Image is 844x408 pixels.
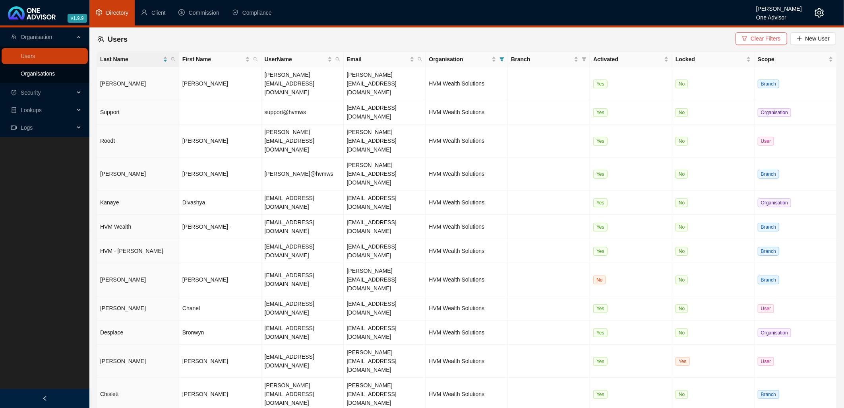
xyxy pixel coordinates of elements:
[797,36,802,41] span: plus
[108,35,128,43] span: Users
[758,304,774,313] span: User
[179,124,261,157] td: [PERSON_NAME]
[426,190,508,215] td: HVM Wealth Solutions
[11,107,17,113] span: database
[252,53,259,65] span: search
[97,67,179,100] td: [PERSON_NAME]
[261,239,344,263] td: [EMAIL_ADDRESS][DOMAIN_NAME]
[179,157,261,190] td: [PERSON_NAME]
[429,55,490,64] span: Organisation
[736,32,787,45] button: Clear Filters
[21,70,55,77] a: Organisations
[676,357,690,366] span: Yes
[426,263,508,296] td: HVM Wealth Solutions
[593,304,608,313] span: Yes
[805,34,830,43] span: New User
[261,215,344,239] td: [EMAIL_ADDRESS][DOMAIN_NAME]
[758,247,779,256] span: Branch
[261,296,344,321] td: [EMAIL_ADDRESS][DOMAIN_NAME]
[758,328,791,337] span: Organisation
[676,170,688,179] span: No
[68,14,87,23] span: v1.9.9
[334,53,342,65] span: search
[261,67,344,100] td: [PERSON_NAME][EMAIL_ADDRESS][DOMAIN_NAME]
[344,321,426,345] td: [EMAIL_ADDRESS][DOMAIN_NAME]
[426,215,508,239] td: HVM Wealth Solutions
[593,276,606,284] span: No
[676,390,688,399] span: No
[416,53,424,65] span: search
[344,345,426,378] td: [PERSON_NAME][EMAIL_ADDRESS][DOMAIN_NAME]
[261,52,344,67] th: UserName
[790,32,836,45] button: New User
[179,345,261,378] td: [PERSON_NAME]
[178,9,185,16] span: dollar
[97,35,105,43] span: team
[11,34,17,40] span: team
[21,89,41,96] span: Security
[758,276,779,284] span: Branch
[171,57,176,62] span: search
[179,263,261,296] td: [PERSON_NAME]
[151,10,166,16] span: Client
[179,321,261,345] td: Bronwyn
[97,321,179,345] td: Desplace
[758,390,779,399] span: Branch
[593,223,608,231] span: Yes
[590,52,672,67] th: Activated
[593,390,608,399] span: Yes
[21,34,52,40] span: Organisation
[179,296,261,321] td: Chanel
[815,8,824,17] span: setting
[593,357,608,366] span: Yes
[100,55,161,64] span: Last Name
[426,124,508,157] td: HVM Wealth Solutions
[261,100,344,124] td: support@hvmws
[97,215,179,239] td: HVM Wealth
[758,357,774,366] span: User
[179,67,261,100] td: [PERSON_NAME]
[344,52,426,67] th: Email
[593,328,608,337] span: Yes
[499,57,504,62] span: filter
[97,100,179,124] td: Support
[580,53,588,65] span: filter
[676,108,688,117] span: No
[344,296,426,321] td: [EMAIL_ADDRESS][DOMAIN_NAME]
[418,57,422,62] span: search
[758,170,779,179] span: Branch
[426,67,508,100] td: HVM Wealth Solutions
[261,190,344,215] td: [EMAIL_ADDRESS][DOMAIN_NAME]
[344,157,426,190] td: [PERSON_NAME][EMAIL_ADDRESS][DOMAIN_NAME]
[344,263,426,296] td: [PERSON_NAME][EMAIL_ADDRESS][DOMAIN_NAME]
[426,157,508,190] td: HVM Wealth Solutions
[97,190,179,215] td: Kanaye
[169,53,177,65] span: search
[593,170,608,179] span: Yes
[676,328,688,337] span: No
[755,52,837,67] th: Scope
[179,190,261,215] td: Divashya
[97,239,179,263] td: HVM - [PERSON_NAME]
[426,100,508,124] td: HVM Wealth Solutions
[261,157,344,190] td: [PERSON_NAME]@hvmws
[426,321,508,345] td: HVM Wealth Solutions
[426,345,508,378] td: HVM Wealth Solutions
[21,53,35,59] a: Users
[758,137,774,146] span: User
[344,124,426,157] td: [PERSON_NAME][EMAIL_ADDRESS][DOMAIN_NAME]
[11,125,17,130] span: video-camera
[344,239,426,263] td: [EMAIL_ADDRESS][DOMAIN_NAME]
[253,57,258,62] span: search
[344,100,426,124] td: [EMAIL_ADDRESS][DOMAIN_NAME]
[742,36,747,41] span: filter
[426,52,508,67] th: Organisation
[676,247,688,256] span: No
[265,55,326,64] span: UserName
[261,345,344,378] td: [EMAIL_ADDRESS][DOMAIN_NAME]
[593,108,608,117] span: Yes
[21,124,33,131] span: Logs
[335,57,340,62] span: search
[758,223,779,231] span: Branch
[593,137,608,146] span: Yes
